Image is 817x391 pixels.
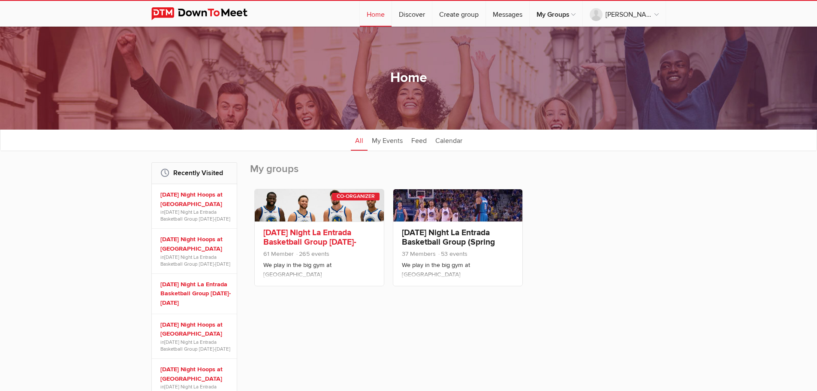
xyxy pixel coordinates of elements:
a: [DATE] Night La Entrada Basketball Group [DATE]-[DATE] [160,280,231,308]
a: [DATE] Night La Entrada Basketball Group (Spring 2022) [402,227,495,257]
a: Create group [432,1,485,27]
a: [DATE] Night La Entrada Basketball Group [DATE]-[DATE] [160,209,230,222]
a: My Events [368,129,407,151]
a: [PERSON_NAME] [583,1,666,27]
a: [DATE] Night La Entrada Basketball Group [DATE]-[DATE] [160,339,230,352]
a: [DATE] Night La Entrada Basketball Group [DATE]-[DATE] [160,254,230,267]
a: Calendar [431,129,467,151]
a: Messages [486,1,529,27]
h2: My groups [250,162,666,185]
span: 53 events [437,250,467,258]
a: [DATE] Night Hoops at [GEOGRAPHIC_DATA] [160,235,231,253]
a: [DATE] Night Hoops at [GEOGRAPHIC_DATA] [160,320,231,339]
div: Co-Organizer [332,193,380,200]
span: in [160,209,231,222]
a: My Groups [530,1,582,27]
a: [DATE] Night Hoops at [GEOGRAPHIC_DATA] [160,190,231,209]
h1: Home [390,69,427,87]
span: in [160,254,231,267]
a: [DATE] Night Hoops at [GEOGRAPHIC_DATA] [160,365,231,383]
a: Home [360,1,392,27]
p: We play in the big gym at [GEOGRAPHIC_DATA] ([STREET_ADDRESS][PERSON_NAME]) at 8:30p-10:00p. Plea... [402,261,514,303]
span: in [160,339,231,352]
span: 61 Member [263,250,294,258]
span: 37 Members [402,250,436,258]
span: 265 events [295,250,329,258]
p: We play in the big gym at [GEOGRAPHIC_DATA] ([STREET_ADDRESS][PERSON_NAME]) at 8:30p-10:00p. Plea... [263,261,375,303]
a: [DATE] Night La Entrada Basketball Group [DATE]-[DATE] [263,227,356,257]
h2: Recently Visited [160,163,228,183]
a: Discover [392,1,432,27]
a: All [351,129,368,151]
a: Feed [407,129,431,151]
img: DownToMeet [151,7,261,20]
